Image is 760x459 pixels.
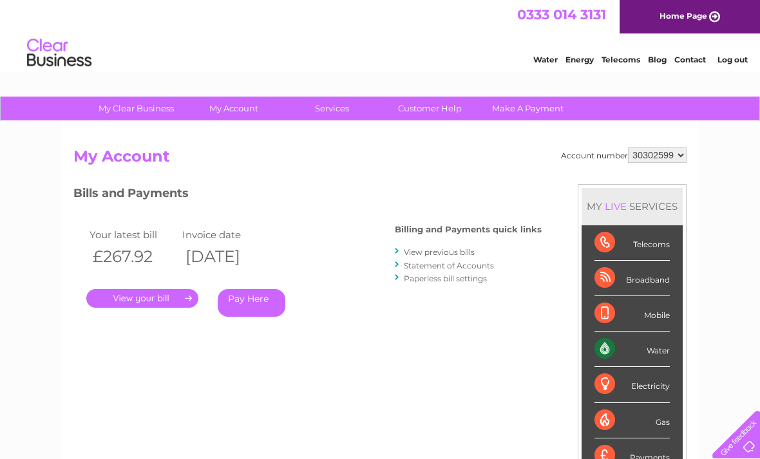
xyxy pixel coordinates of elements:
a: Energy [565,55,594,64]
th: [DATE] [179,243,272,270]
a: Telecoms [602,55,640,64]
a: 0333 014 3131 [517,6,606,23]
a: Paperless bill settings [404,274,487,283]
div: LIVE [602,200,629,212]
a: Water [533,55,558,64]
div: Gas [594,403,670,438]
a: Customer Help [377,97,483,120]
div: Water [594,332,670,367]
div: Electricity [594,367,670,402]
td: Invoice date [179,226,272,243]
div: Account number [561,147,687,163]
a: Services [279,97,385,120]
a: . [86,289,198,308]
div: MY SERVICES [582,188,683,225]
a: Pay Here [218,289,285,317]
h4: Billing and Payments quick links [395,225,542,234]
a: Log out [717,55,748,64]
a: Statement of Accounts [404,261,494,270]
a: My Account [181,97,287,120]
a: View previous bills [404,247,475,257]
div: Telecoms [594,225,670,261]
th: £267.92 [86,243,179,270]
div: Mobile [594,296,670,332]
a: Make A Payment [475,97,581,120]
a: Contact [674,55,706,64]
h2: My Account [73,147,687,172]
a: My Clear Business [83,97,189,120]
td: Your latest bill [86,226,179,243]
div: Clear Business is a trading name of Verastar Limited (registered in [GEOGRAPHIC_DATA] No. 3667643... [77,7,685,62]
h3: Bills and Payments [73,184,542,207]
a: Blog [648,55,667,64]
div: Broadband [594,261,670,296]
img: logo.png [26,33,92,73]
